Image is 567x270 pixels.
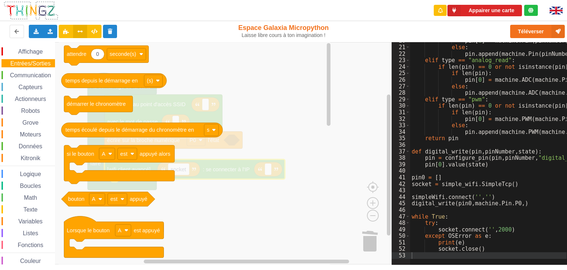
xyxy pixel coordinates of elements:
div: 52 [392,246,410,252]
div: 50 [392,233,410,239]
div: 51 [392,239,410,246]
div: 42 [392,181,410,188]
text: est appuyé [134,227,160,233]
div: 38 [392,155,410,161]
span: Texte [22,206,38,213]
div: 41 [392,174,410,181]
button: Appairer une carte [447,5,522,16]
div: 29 [392,96,410,103]
div: 21 [392,44,410,51]
text: démarrer le chronomètre [67,101,126,107]
span: Robots [20,108,41,114]
div: 49 [392,226,410,233]
span: Listes [22,230,39,236]
span: Entrées/Sorties [9,60,52,67]
div: 44 [392,194,410,200]
div: 39 [392,161,410,168]
span: Communication [9,72,52,78]
div: 25 [392,70,410,77]
span: Fonctions [17,242,44,248]
div: 26 [392,77,410,83]
div: 24 [392,64,410,70]
div: 46 [392,207,410,213]
div: Tu es connecté au serveur de création de Thingz [524,5,538,16]
div: 45 [392,200,410,207]
div: 27 [392,83,410,90]
img: thingz_logo.png [3,1,59,20]
span: Moteurs [19,131,42,138]
span: Données [18,143,44,149]
img: gb.png [550,7,563,14]
text: appuyé alors [140,151,170,157]
text: temps depuis le démarrage en [65,78,138,84]
div: Espace Galaxia Micropython [235,24,332,38]
span: Kitronik [20,155,41,161]
div: 30 [392,102,410,109]
span: Actionneurs [14,96,47,102]
span: Logique [19,171,42,177]
div: 23 [392,57,410,64]
text: 0 [96,51,99,57]
text: seconde(s) [110,51,136,57]
text: est [110,196,117,202]
div: 28 [392,90,410,96]
span: Variables [17,218,44,225]
div: 34 [392,129,410,135]
span: Capteurs [17,84,44,90]
text: appuyé [130,196,148,202]
div: 32 [392,116,410,122]
div: 33 [392,122,410,129]
span: Couleur [19,258,42,264]
div: 37 [392,148,410,155]
span: Boucles [19,183,42,189]
text: si le bouton [67,151,94,157]
div: 22 [392,51,410,57]
div: 48 [392,220,410,226]
text: Lorsque le bouton [67,227,110,233]
div: 40 [392,168,410,174]
div: 31 [392,109,410,116]
button: Téléverser [510,25,565,38]
text: attendre [67,51,86,57]
div: 43 [392,187,410,194]
text: s [207,127,209,133]
text: A [102,151,106,157]
text: est [120,151,127,157]
div: 47 [392,213,410,220]
span: Affichage [17,48,44,55]
text: A [118,227,121,233]
div: 36 [392,142,410,148]
span: Grove [21,119,40,126]
text: temps écoulé depuis le démarrage du chronomètre en [65,127,194,133]
div: Laisse libre cours à ton imagination ! [235,32,332,38]
text: bouton [68,196,84,202]
text: (s) [147,78,153,84]
div: 53 [392,252,410,259]
div: 35 [392,135,410,142]
span: Math [23,195,38,201]
text: A [92,196,96,202]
